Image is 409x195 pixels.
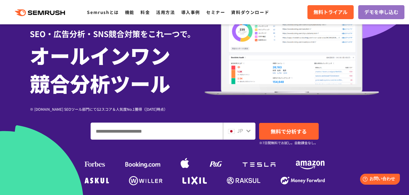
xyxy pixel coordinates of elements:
a: 無料で分析する [259,123,319,140]
a: デモを申し込む [358,5,404,19]
span: JP [237,127,243,134]
h1: オールインワン 競合分析ツール [30,41,205,97]
span: 無料で分析する [271,127,307,135]
a: 料金 [140,9,150,15]
a: 機能 [125,9,134,15]
span: デモを申し込む [364,8,398,16]
div: SEO・広告分析・SNS競合対策をこれ一つで。 [30,19,205,40]
span: 無料トライアル [314,8,348,16]
small: ※7日間無料でお試し。自動課金なし。 [259,140,318,146]
a: セミナー [206,9,225,15]
a: 活用方法 [156,9,175,15]
a: 無料トライアル [307,5,354,19]
div: ※ [DOMAIN_NAME] SEOツール部門にてG2スコア＆人気度No.1獲得（[DATE]時点） [30,106,205,112]
a: 資料ダウンロード [231,9,269,15]
a: 導入事例 [181,9,200,15]
iframe: Help widget launcher [355,171,402,188]
a: Semrushとは [87,9,119,15]
input: ドメイン、キーワードまたはURLを入力してください [91,123,223,139]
